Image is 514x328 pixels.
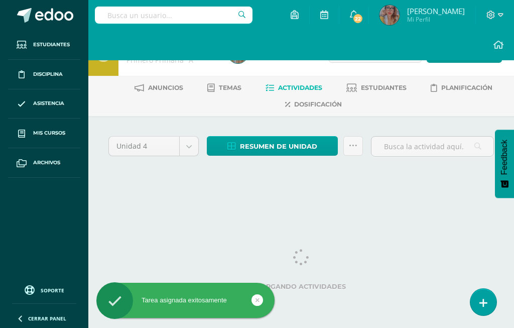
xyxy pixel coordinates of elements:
[431,80,492,96] a: Planificación
[407,15,465,24] span: Mi Perfil
[8,119,80,148] a: Mis cursos
[95,7,252,24] input: Busca un usuario...
[407,6,465,16] span: [PERSON_NAME]
[28,315,66,322] span: Cerrar panel
[240,137,317,156] span: Resumen de unidad
[207,80,241,96] a: Temas
[33,129,65,137] span: Mis cursos
[500,140,509,175] span: Feedback
[8,148,80,178] a: Archivos
[266,80,322,96] a: Actividades
[8,60,80,89] a: Disciplina
[109,137,198,156] a: Unidad 4
[361,84,407,91] span: Estudiantes
[33,41,70,49] span: Estudiantes
[346,80,407,96] a: Estudiantes
[8,89,80,119] a: Asistencia
[294,100,342,108] span: Dosificación
[219,84,241,91] span: Temas
[41,287,64,294] span: Soporte
[33,70,63,78] span: Disciplina
[495,130,514,198] button: Feedback - Mostrar encuesta
[352,13,363,24] span: 22
[371,137,493,156] input: Busca la actividad aquí...
[116,137,172,156] span: Unidad 4
[33,159,60,167] span: Archivos
[441,84,492,91] span: Planificación
[96,296,275,305] div: Tarea asignada exitosamente
[135,80,183,96] a: Anuncios
[285,96,342,113] a: Dosificación
[379,5,400,25] img: 673100f7045520c2fdc7066a69c6d621.png
[148,84,183,91] span: Anuncios
[8,30,80,60] a: Estudiantes
[278,84,322,91] span: Actividades
[207,136,338,156] a: Resumen de unidad
[12,283,76,296] a: Soporte
[108,283,494,290] label: Cargando actividades
[33,99,64,107] span: Asistencia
